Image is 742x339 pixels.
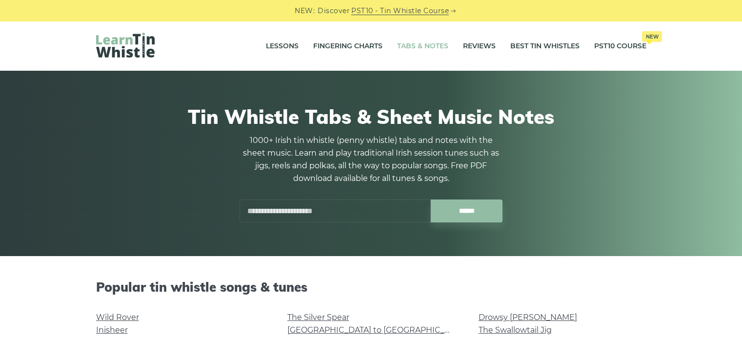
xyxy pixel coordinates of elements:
[96,325,128,335] a: Inisheer
[397,34,448,59] a: Tabs & Notes
[463,34,496,59] a: Reviews
[510,34,580,59] a: Best Tin Whistles
[287,313,349,322] a: The Silver Spear
[313,34,382,59] a: Fingering Charts
[594,34,646,59] a: PST10 CourseNew
[96,279,646,295] h2: Popular tin whistle songs & tunes
[266,34,299,59] a: Lessons
[96,33,155,58] img: LearnTinWhistle.com
[96,105,646,128] h1: Tin Whistle Tabs & Sheet Music Notes
[642,31,662,42] span: New
[240,134,503,185] p: 1000+ Irish tin whistle (penny whistle) tabs and notes with the sheet music. Learn and play tradi...
[287,325,467,335] a: [GEOGRAPHIC_DATA] to [GEOGRAPHIC_DATA]
[479,325,552,335] a: The Swallowtail Jig
[479,313,577,322] a: Drowsy [PERSON_NAME]
[96,313,139,322] a: Wild Rover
